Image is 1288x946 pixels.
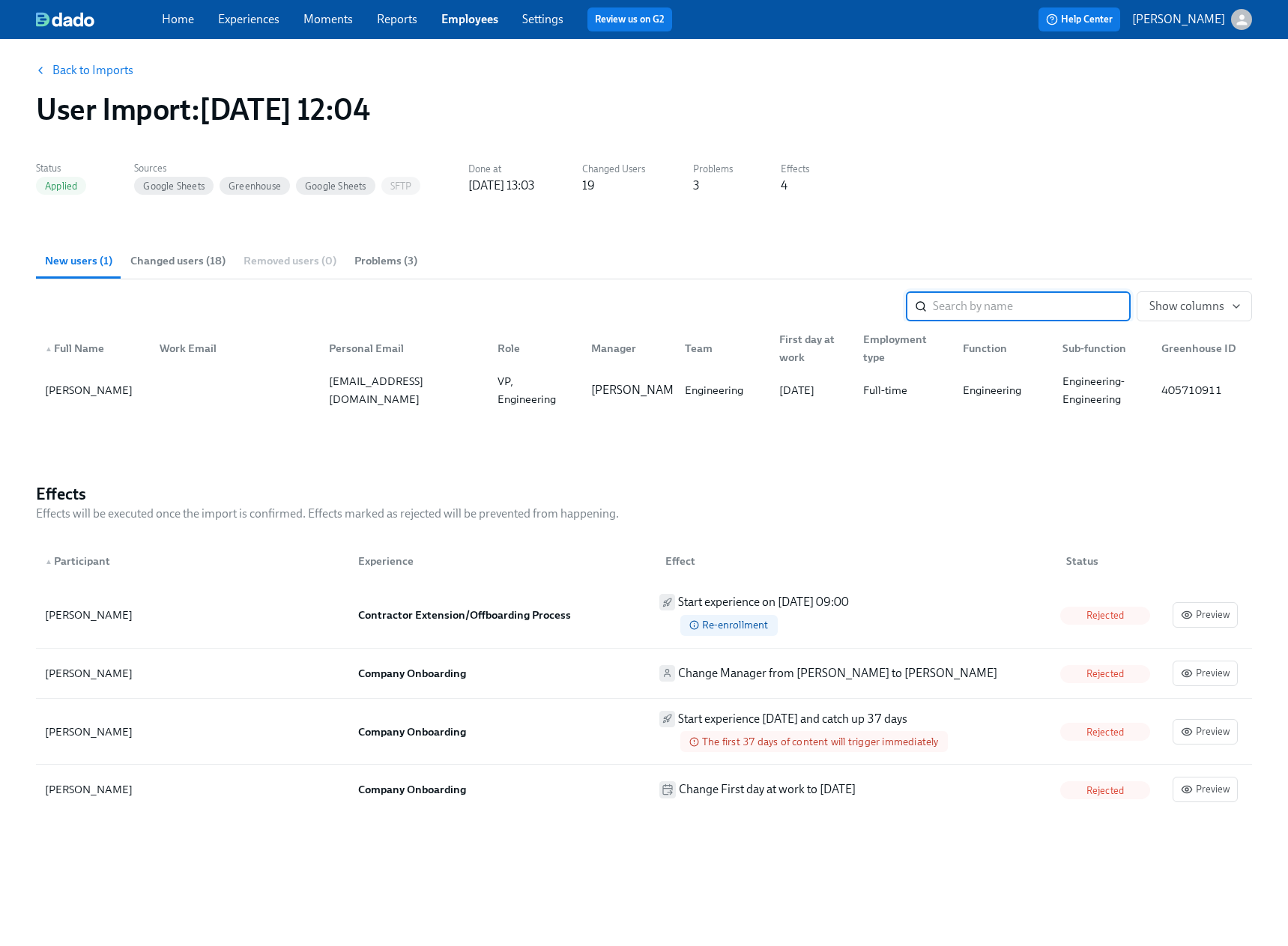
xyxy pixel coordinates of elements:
[1077,610,1134,621] span: Rejected
[39,552,346,570] div: Participant
[36,506,619,522] p: Effects will be executed once the import is confirmed. Effects marked as rejected will be prevent...
[1181,607,1230,622] span: Preview
[1046,12,1113,27] span: Help Center
[346,546,653,576] div: Experience
[585,339,673,357] div: Manager
[381,181,421,192] span: SFTP
[45,723,340,741] div: [PERSON_NAME]
[148,333,316,363] div: Work Email
[352,552,653,570] div: Experience
[522,12,563,26] a: Settings
[36,12,162,27] a: dado
[492,339,579,357] div: Role
[492,372,579,408] div: VP, Engineering
[358,667,466,680] strong: Company Onboarding
[45,664,340,682] div: [PERSON_NAME]
[358,783,466,796] strong: Company Onboarding
[303,12,353,26] a: Moments
[1173,719,1238,745] button: Preview
[218,12,279,26] a: Experiences
[582,161,645,178] label: Changed Users
[36,12,94,27] img: dado
[679,339,767,357] div: Team
[595,12,665,27] a: Review us on G2
[377,12,417,26] a: Reports
[1181,724,1230,739] span: Preview
[1149,333,1249,363] div: Greenhouse ID
[1137,291,1252,321] button: Show columns
[1077,785,1134,796] span: Rejected
[1173,777,1238,802] button: Preview
[659,552,1054,570] div: Effect
[1077,727,1134,738] span: Rejected
[134,181,214,192] span: Google Sheets
[659,594,675,610] span: Enroll to experience
[857,381,951,399] div: Full-time
[45,606,340,624] div: [PERSON_NAME]
[1132,9,1252,30] button: [PERSON_NAME]
[678,711,907,727] p: Start experience [DATE] and catch up 37 days
[39,546,346,576] div: ▲Participant
[1050,333,1150,363] div: Sub-function
[679,381,767,399] div: Engineering
[659,665,675,682] span: Change supporting actor
[781,178,787,194] div: 4
[659,781,676,798] span: Change anchor date
[154,339,316,357] div: Work Email
[358,725,466,739] strong: Company Onboarding
[323,372,486,408] div: [EMAIL_ADDRESS][DOMAIN_NAME]
[134,160,420,177] label: Sources
[773,381,852,399] div: [DATE]
[587,7,672,31] button: Review us on G2
[52,63,133,78] a: Back to Imports
[36,582,1252,649] div: [PERSON_NAME]Contractor Extension/Offboarding ProcessStart experience on [DATE] 09:00Re-enrollmen...
[39,381,148,399] div: [PERSON_NAME]
[699,618,769,632] span: Re-enrollment
[354,252,417,270] span: Problems (3)
[1077,668,1134,679] span: Rejected
[957,339,1050,357] div: Function
[1056,339,1150,357] div: Sub-function
[1060,552,1167,570] div: Status
[678,594,849,610] p: Start experience on [DATE] 09:00
[486,333,579,363] div: Role
[468,178,534,194] div: [DATE] 13:03
[39,339,148,357] div: Full Name
[130,252,226,270] span: Changed users (18)
[45,780,340,798] div: [PERSON_NAME]
[659,711,675,727] span: Enroll to experience
[45,345,52,353] span: ▲
[1149,299,1239,314] span: Show columns
[36,181,86,192] span: Applied
[296,181,375,192] span: Google Sheets
[220,181,290,192] span: Greenhouse
[773,330,852,366] div: First day at work
[36,649,1252,699] div: [PERSON_NAME]Company OnboardingChange Manager from [PERSON_NAME] to [PERSON_NAME]RejectedPreview
[39,333,148,363] div: ▲Full Name
[693,178,699,194] div: 3
[579,333,673,363] div: Manager
[1132,11,1225,28] p: [PERSON_NAME]
[767,333,852,363] div: First day at work
[699,735,939,749] span: The first 37 days of content will trigger immediately
[1054,546,1167,576] div: Status
[441,12,498,26] a: Employees
[591,382,684,398] p: [PERSON_NAME]
[45,252,112,270] span: New users (1)
[933,291,1131,321] input: Search by name
[1155,339,1249,357] div: Greenhouse ID
[468,161,534,178] label: Done at
[1056,354,1150,426] div: R&D-Engineering-Engineering Leadership
[27,55,144,85] button: Back to Imports
[1155,381,1249,399] div: 405710911
[1173,661,1238,686] button: Preview
[673,333,767,363] div: Team
[1181,666,1230,681] span: Preview
[857,330,951,366] div: Employment type
[36,765,1252,814] div: [PERSON_NAME]Company OnboardingChange First day at work to [DATE]RejectedPreview
[781,161,809,178] label: Effects
[162,12,194,26] a: Home
[851,333,951,363] div: Employment type
[36,699,1252,765] div: [PERSON_NAME]Company OnboardingStart experience [DATE] and catch up 37 daysThe first 37 days of c...
[36,91,369,127] h1: User Import : [DATE] 12:04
